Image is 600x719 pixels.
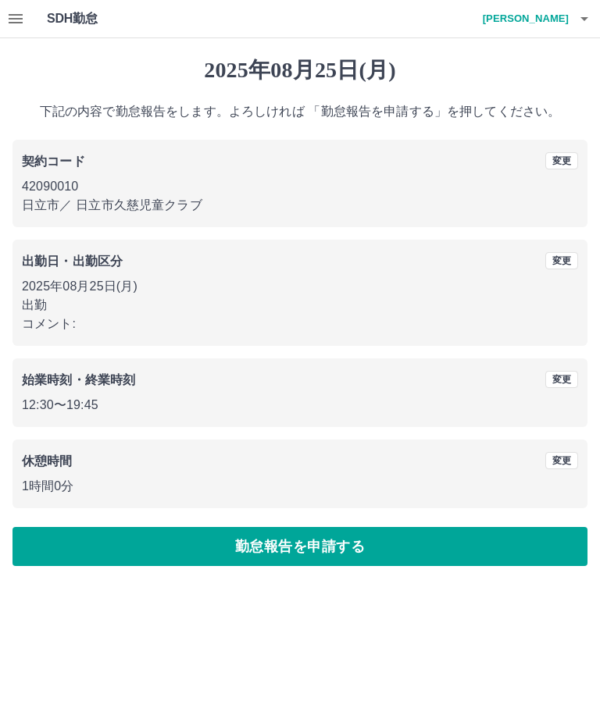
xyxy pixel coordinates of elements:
button: 変更 [545,152,578,169]
button: 変更 [545,252,578,269]
b: 出勤日・出勤区分 [22,254,123,268]
button: 変更 [545,452,578,469]
p: 1時間0分 [22,477,578,496]
p: 12:30 〜 19:45 [22,396,578,415]
h1: 2025年08月25日(月) [12,57,587,84]
p: コメント: [22,315,578,333]
p: 日立市 ／ 日立市久慈児童クラブ [22,196,578,215]
p: 2025年08月25日(月) [22,277,578,296]
button: 勤怠報告を申請する [12,527,587,566]
button: 変更 [545,371,578,388]
b: 契約コード [22,155,85,168]
p: 42090010 [22,177,578,196]
p: 下記の内容で勤怠報告をします。よろしければ 「勤怠報告を申請する」を押してください。 [12,102,587,121]
b: 始業時刻・終業時刻 [22,373,135,386]
b: 休憩時間 [22,454,73,468]
p: 出勤 [22,296,578,315]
